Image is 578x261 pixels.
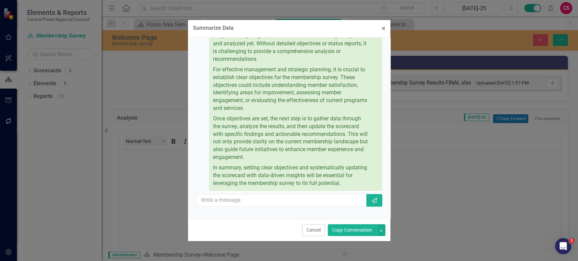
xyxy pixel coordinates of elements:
[213,114,370,163] p: Once objectives are set, the next step is to gather data through the survey, analyze the results,...
[302,224,325,236] button: Cancel
[196,194,367,207] input: Write a message
[555,238,571,254] iframe: Intercom live chat
[213,65,370,114] p: For effective management and strategic planning, it is crucial to establish clear objectives for ...
[193,25,234,31] div: Summarize Data
[382,24,385,32] span: ×
[569,238,574,243] span: 1
[213,163,370,187] p: In summary, setting clear objectives and systematically updating the scorecard with data-driven i...
[213,17,370,65] p: The membership survey scorecard currently lacks specific objectives or status updates, indicating...
[328,224,377,236] button: Copy Conversation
